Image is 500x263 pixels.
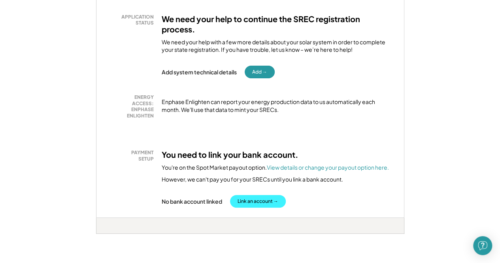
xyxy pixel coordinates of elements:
[96,234,123,237] div: vonisqlg - VA Distributed
[473,236,492,255] div: Open Intercom Messenger
[267,164,389,171] a: View details or change your payout option here.
[230,195,286,208] button: Link an account →
[162,149,298,160] h3: You need to link your bank account.
[162,98,394,114] div: Enphase Enlighten can report your energy production data to us automatically each month. We'll us...
[162,38,394,54] div: We need your help with a few more details about your solar system in order to complete your state...
[162,164,389,172] div: You're on the Spot Market payout option.
[162,176,343,184] div: However, we can't pay you for your SRECs until you link a bank account.
[245,66,275,78] button: Add →
[110,149,154,162] div: PAYMENT SETUP
[110,94,154,119] div: ENERGY ACCESS: ENPHASE ENLIGHTEN
[162,14,394,34] h3: We need your help to continue the SREC registration process.
[162,68,237,76] div: Add system technical details
[162,198,222,205] div: No bank account linked
[110,14,154,26] div: APPLICATION STATUS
